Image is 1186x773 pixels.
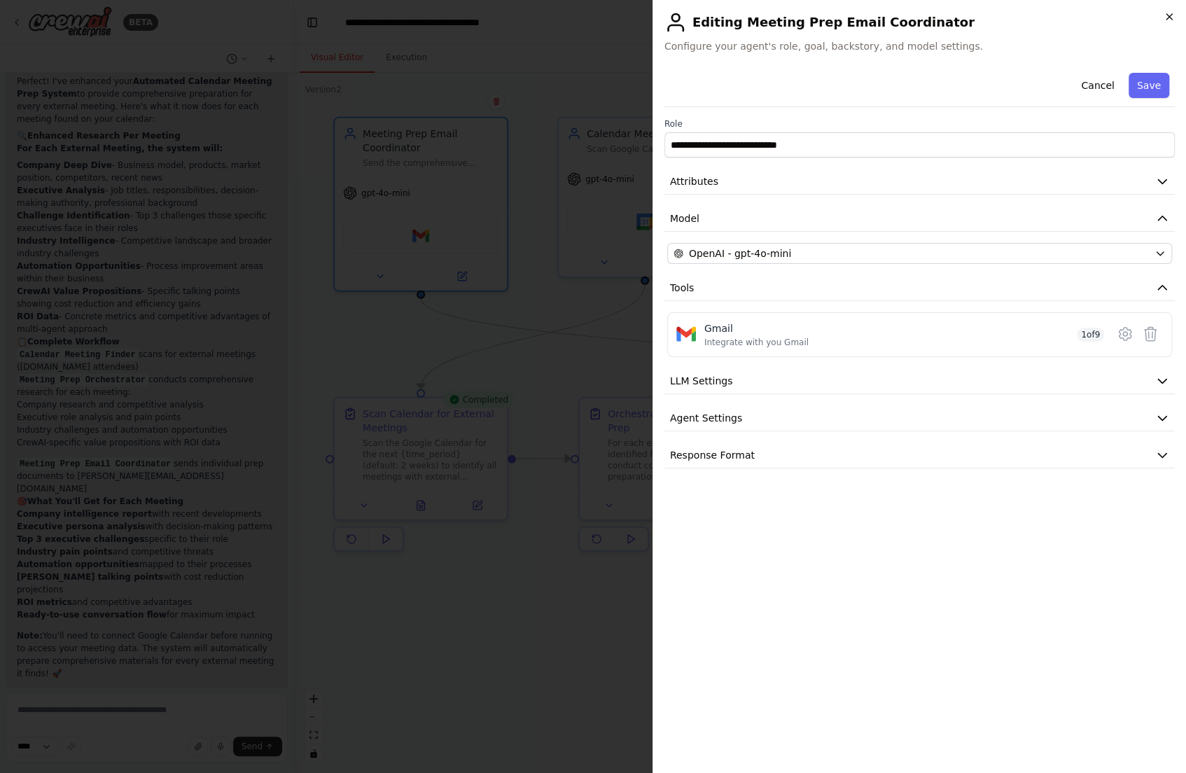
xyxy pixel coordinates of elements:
[1077,328,1104,342] span: 1 of 9
[670,411,742,425] span: Agent Settings
[670,174,718,188] span: Attributes
[704,321,809,335] div: Gmail
[664,11,1175,34] h2: Editing Meeting Prep Email Coordinator
[664,206,1175,232] button: Model
[664,275,1175,301] button: Tools
[704,337,809,348] div: Integrate with you Gmail
[1129,73,1169,98] button: Save
[664,443,1175,468] button: Response Format
[676,324,696,344] img: Gmail
[670,281,695,295] span: Tools
[664,118,1175,130] label: Role
[664,368,1175,394] button: LLM Settings
[664,169,1175,195] button: Attributes
[667,243,1172,264] button: OpenAI - gpt-4o-mini
[1138,321,1163,347] button: Delete tool
[1112,321,1138,347] button: Configure tool
[689,246,791,260] span: OpenAI - gpt-4o-mini
[670,374,733,388] span: LLM Settings
[664,405,1175,431] button: Agent Settings
[670,211,699,225] span: Model
[664,39,1175,53] span: Configure your agent's role, goal, backstory, and model settings.
[670,448,755,462] span: Response Format
[1073,73,1122,98] button: Cancel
